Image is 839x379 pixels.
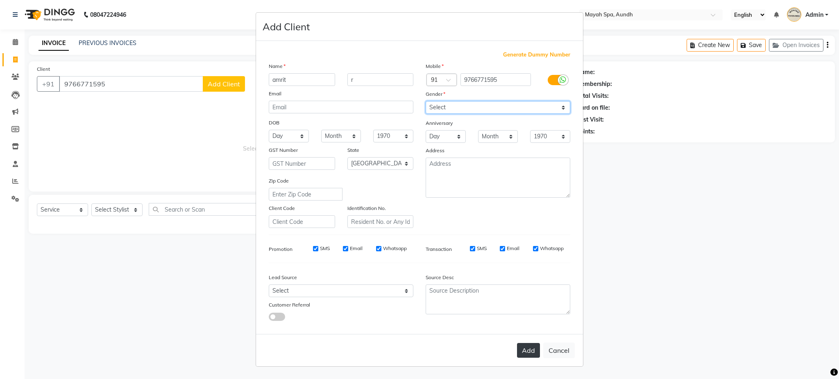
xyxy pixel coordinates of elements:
[320,245,330,252] label: SMS
[269,63,286,70] label: Name
[269,188,342,201] input: Enter Zip Code
[426,274,454,281] label: Source Desc
[383,245,407,252] label: Whatsapp
[543,343,575,358] button: Cancel
[347,205,386,212] label: Identification No.
[426,90,445,98] label: Gender
[269,177,289,185] label: Zip Code
[426,147,444,154] label: Address
[347,73,414,86] input: Last Name
[477,245,487,252] label: SMS
[347,215,414,228] input: Resident No. or Any Id
[269,73,335,86] input: First Name
[347,147,359,154] label: State
[269,157,335,170] input: GST Number
[350,245,363,252] label: Email
[540,245,564,252] label: Whatsapp
[263,19,310,34] h4: Add Client
[269,101,413,113] input: Email
[269,205,295,212] label: Client Code
[426,246,452,253] label: Transaction
[269,90,281,97] label: Email
[507,245,519,252] label: Email
[503,51,570,59] span: Generate Dummy Number
[269,274,297,281] label: Lead Source
[426,63,444,70] label: Mobile
[269,301,310,309] label: Customer Referral
[269,246,293,253] label: Promotion
[269,119,279,126] label: DOB
[269,147,298,154] label: GST Number
[460,73,531,86] input: Mobile
[269,215,335,228] input: Client Code
[517,343,540,358] button: Add
[426,120,453,127] label: Anniversary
